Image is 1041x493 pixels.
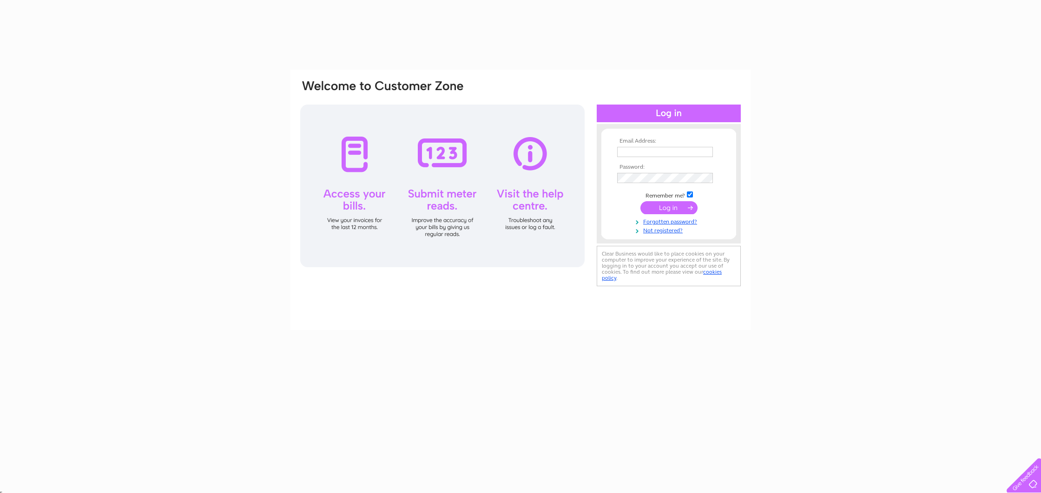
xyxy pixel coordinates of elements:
[640,201,698,214] input: Submit
[615,164,723,171] th: Password:
[597,246,741,286] div: Clear Business would like to place cookies on your computer to improve your experience of the sit...
[615,138,723,145] th: Email Address:
[617,225,723,234] a: Not registered?
[615,190,723,199] td: Remember me?
[617,217,723,225] a: Forgotten password?
[602,269,722,281] a: cookies policy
